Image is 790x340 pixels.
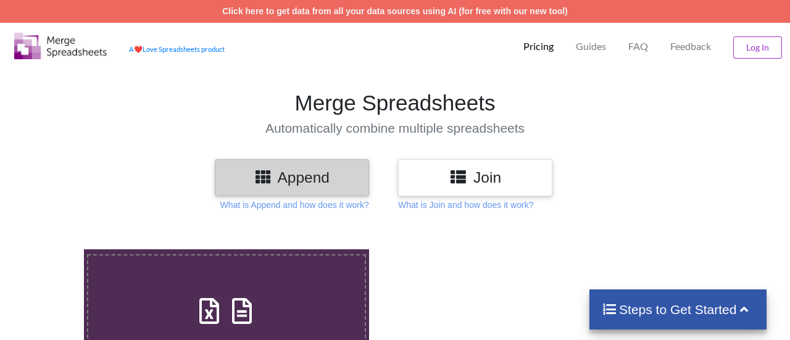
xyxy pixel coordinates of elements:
p: What is Join and how does it work? [398,199,533,211]
h3: Join [407,168,543,186]
p: Guides [576,40,606,53]
p: What is Append and how does it work? [220,199,369,211]
span: heart [134,45,143,53]
h3: Append [224,168,360,186]
button: Log In [733,36,782,59]
p: Pricing [523,40,554,53]
img: Logo.png [14,33,107,59]
span: Feedback [670,41,711,51]
h4: Steps to Get Started [602,302,754,317]
a: AheartLove Spreadsheets product [129,45,225,53]
p: FAQ [628,40,648,53]
a: Click here to get data from all your data sources using AI (for free with our new tool) [222,6,568,16]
